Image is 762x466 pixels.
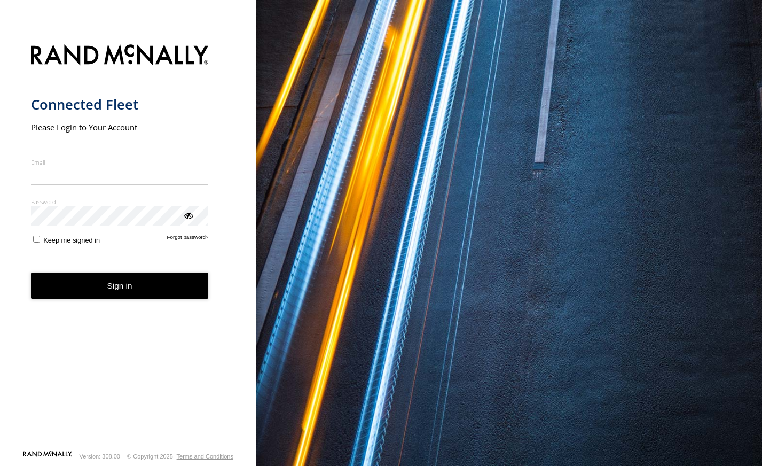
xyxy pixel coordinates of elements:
form: main [31,38,226,450]
h1: Connected Fleet [31,96,209,113]
label: Password [31,198,209,206]
a: Terms and Conditions [177,453,233,460]
a: Visit our Website [23,451,72,462]
label: Email [31,158,209,166]
h2: Please Login to Your Account [31,122,209,133]
div: © Copyright 2025 - [127,453,233,460]
div: ViewPassword [183,209,193,220]
div: Version: 308.00 [80,453,120,460]
button: Sign in [31,273,209,299]
img: Rand McNally [31,42,209,69]
span: Keep me signed in [43,236,100,244]
a: Forgot password? [167,234,209,244]
input: Keep me signed in [33,236,40,243]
